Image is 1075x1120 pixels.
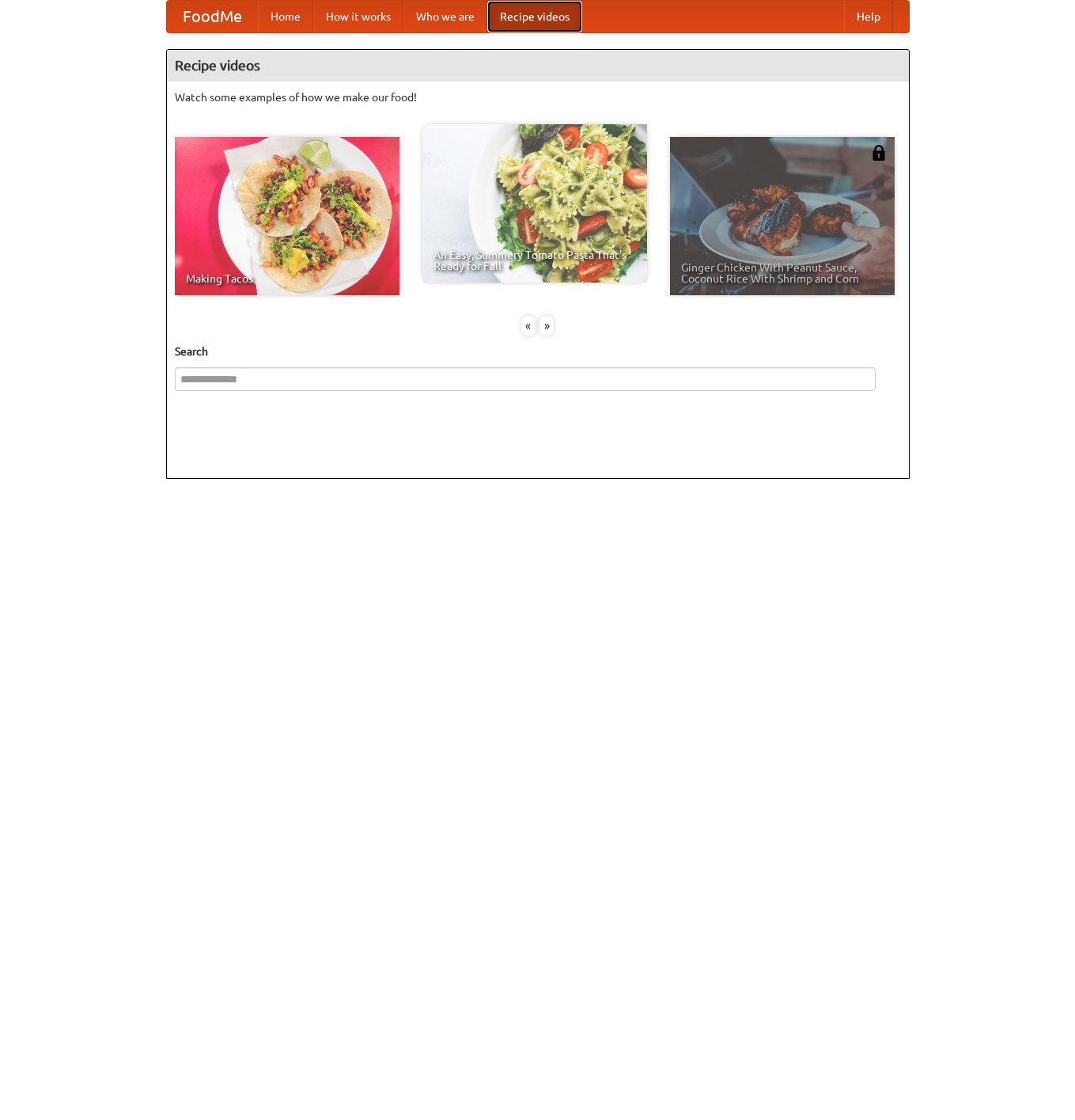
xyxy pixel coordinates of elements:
a: Recipe videos [487,1,582,32]
span: Making Tacos [186,273,388,284]
span: An Easy, Summery Tomato Pasta That's Ready for Fall [433,249,636,271]
div: » [539,316,554,336]
h4: Recipe videos [167,50,909,82]
div: « [521,316,536,336]
a: Help [844,1,893,32]
a: Making Tacos [175,137,399,295]
a: Who we are [403,1,487,32]
a: How it works [313,1,403,32]
h5: Search [175,344,901,359]
a: Home [258,1,313,32]
a: An Easy, Summery Tomato Pasta That's Ready for Fall [422,124,647,283]
p: Watch some examples of how we make our food! [175,89,901,105]
a: FoodMe [167,1,258,32]
img: 483408.png [871,145,887,161]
